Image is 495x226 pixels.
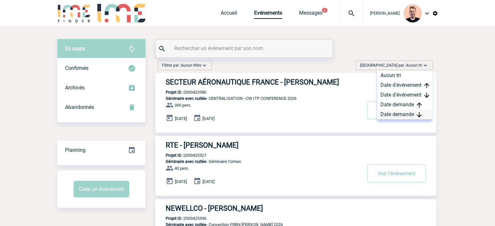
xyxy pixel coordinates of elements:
[57,78,145,98] div: Retrouvez ici tous les événements que vous avez décidé d'archiver
[57,39,145,59] div: Retrouvez ici tous vos évènements avant confirmation
[166,153,184,158] b: Projet ID :
[166,216,184,221] b: Projet ID :
[155,153,206,158] p: 2000425327
[65,147,86,153] span: Planning
[65,104,94,110] span: Abandonnés
[367,164,426,182] button: Voir l'événement
[424,93,429,98] img: arrow_downward.png
[166,159,206,164] span: Séminaire avec nuitée
[155,141,436,149] a: RTE - [PERSON_NAME]
[322,8,327,13] button: 2
[404,4,422,22] img: 129741-1.png
[377,80,433,90] div: Date d'événement
[155,216,206,221] p: 2000425396
[166,204,361,212] h3: NEWELLCO - [PERSON_NAME]
[417,112,422,117] img: arrow_downward.png
[360,62,422,69] span: [GEOGRAPHIC_DATA] par :
[181,63,201,68] span: Aucun filtre
[424,83,429,88] img: arrow_upward.png
[155,96,361,101] p: - CENTRALISATION - CW ITP CONFERENCE 2026
[57,98,145,117] div: Retrouvez ici tous vos événements annulés
[172,44,317,53] input: Rechercher un événement par son nom
[166,96,206,101] span: Séminaire avec nuitée
[57,140,145,159] a: Planning
[377,71,433,80] div: Aucun tri
[175,179,187,184] span: [DATE]
[417,102,422,108] img: arrow_upward.png
[166,141,361,149] h3: RTE - [PERSON_NAME]
[254,10,282,19] a: Evénements
[155,204,436,212] a: NEWELLCO - [PERSON_NAME]
[155,159,361,164] p: - Séminaire Comex
[65,85,85,91] span: Archivés
[174,103,191,108] span: 300 pers.
[377,100,433,110] div: Date demande
[422,62,429,69] img: baseline_expand_more_white_24dp-b.png
[155,90,206,95] p: 2000423580
[367,101,426,119] button: Voir l'événement
[377,110,433,119] div: Date demande
[155,78,436,86] a: SECTEUR AÉRONAUTIQUE FRANCE - [PERSON_NAME]
[166,90,184,95] b: Projet ID :
[162,62,201,69] span: Filtrer par :
[166,78,361,86] h3: SECTEUR AÉRONAUTIQUE FRANCE - [PERSON_NAME]
[74,181,129,197] button: Créer un événement
[377,90,433,100] div: Date d'événement
[406,63,422,68] span: Aucun tri
[202,116,214,121] span: [DATE]
[57,140,145,160] div: Retrouvez ici tous vos événements organisés par date et état d'avancement
[299,10,323,19] a: Messages
[201,62,208,69] img: baseline_expand_more_white_24dp-b.png
[65,46,85,52] span: En cours
[65,65,89,71] span: Confirmés
[57,4,91,22] img: IME-Finder
[174,166,189,171] span: 40 pers.
[221,10,237,19] a: Accueil
[175,116,187,121] span: [DATE]
[202,179,214,184] span: [DATE]
[370,11,400,16] span: [PERSON_NAME]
